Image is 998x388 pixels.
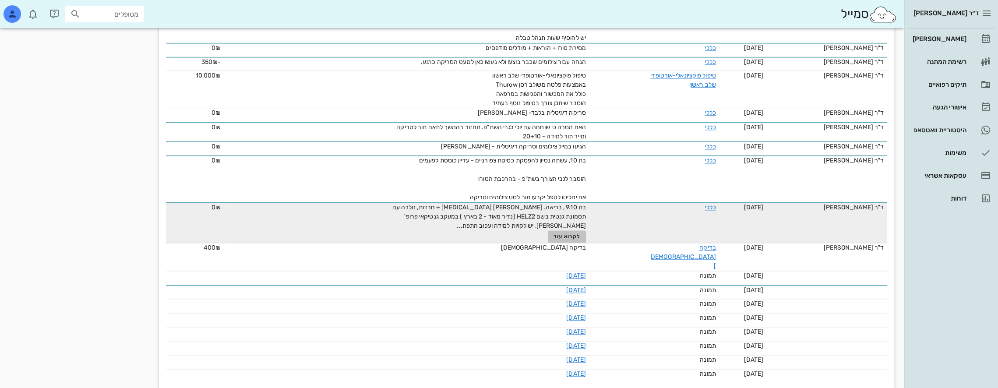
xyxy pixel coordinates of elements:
span: לקרוא עוד [554,233,581,240]
span: 10,000₪ [196,72,221,79]
div: ד"ר [PERSON_NAME] [770,156,884,165]
a: משימות [907,142,994,163]
a: כללי [705,44,716,52]
a: [DATE] [566,300,586,307]
span: תמונה [700,370,716,377]
span: 0₪ [212,143,221,150]
div: עסקאות אשראי [911,172,966,179]
span: מסירת טורו + הוראות + מודלים מודפסים [486,44,586,52]
a: [DATE] [566,342,586,349]
a: היסטוריית וואטסאפ [907,120,994,141]
span: תמונה [700,286,716,294]
span: [DATE] [744,123,763,131]
a: [DATE] [566,314,586,321]
a: בדיקה [DEMOGRAPHIC_DATA] [651,244,716,270]
span: [DATE] [744,272,763,279]
span: 0₪ [212,109,221,116]
span: 400₪ [204,244,221,251]
span: [DATE] [744,286,763,294]
span: [DATE] [744,314,763,321]
a: כללי [705,58,716,66]
div: ד"ר [PERSON_NAME] [770,43,884,53]
a: רשימת המתנה [907,51,994,72]
div: אישורי הגעה [911,104,966,111]
span: [DATE] [744,300,763,307]
span: 0₪ [212,44,221,52]
div: ד"ר [PERSON_NAME] [770,142,884,151]
div: משימות [911,149,966,156]
a: [DATE] [566,328,586,335]
div: ד"ר [PERSON_NAME] [770,243,884,252]
span: תמונה [700,342,716,349]
a: דוחות [907,188,994,209]
span: [DATE] [744,44,763,52]
span: 0₪ [212,157,221,164]
span: ד״ר [PERSON_NAME] [913,9,979,17]
div: סמייל [840,5,897,24]
span: 0₪ [212,204,221,211]
span: [DATE] [744,328,763,335]
span: [DATE] [744,244,763,251]
span: סריקה דיגיטלית בלבד- [PERSON_NAME] [477,109,585,116]
span: 0₪ [212,123,221,131]
a: אישורי הגעה [907,97,994,118]
span: בדיקה [DEMOGRAPHIC_DATA] [501,244,585,251]
a: [DATE] [566,286,586,294]
div: תיקים רפואיים [911,81,966,88]
a: [DATE] [566,356,586,363]
div: [PERSON_NAME] [911,35,966,42]
span: [DATE] [744,204,763,211]
img: SmileCloud logo [868,6,897,23]
div: ד"ר [PERSON_NAME] [770,203,884,212]
a: תיקים רפואיים [907,74,994,95]
span: הנחה עבור צילומים שכבר בוצעו ולא נעשו כאן למעט הסריקה כרגע. [421,58,586,66]
a: כללי [705,157,716,164]
span: בת 9.10 , בריאה. [PERSON_NAME] [MEDICAL_DATA] + חרדות, נולדה עם תסמונת גנטית בשם HELZ2 (נדיר מאוד... [392,204,585,229]
div: דוחות [911,195,966,202]
span: [DATE] [744,109,763,116]
div: ד"ר [PERSON_NAME] [770,71,884,80]
span: תמונה [700,314,716,321]
span: [DATE] [744,58,763,66]
span: תמונה [700,356,716,363]
span: [DATE] [744,370,763,377]
div: רשימת המתנה [911,58,966,65]
div: ד"ר [PERSON_NAME] [770,108,884,117]
span: תמונה [700,300,716,307]
div: ד"ר [PERSON_NAME] [770,57,884,67]
span: [DATE] [744,342,763,349]
a: כללי [705,109,716,116]
div: ד"ר [PERSON_NAME] [770,123,884,132]
span: הגיעו במייל צילומים וסריקה דיגיטלית - [PERSON_NAME] [441,143,586,150]
a: כללי [705,204,716,211]
span: בת 10, עשתה נסיון להפסקת כסיסת צפורניים - עדיין כוססת לפעמים הוסבר לגבי הצורך בשת"פ - בהרכבת הטור... [419,157,586,201]
span: האם מסרה כי שוחחה עם יולי לגבי השת"פ. תחזור בהמשך לתאם תור לסריקה ומייד תור למידה - 20+10 [396,123,586,140]
a: [DATE] [566,370,586,377]
span: [DATE] [744,72,763,79]
span: [DATE] [744,157,763,164]
a: עסקאות אשראי [907,165,994,186]
a: טיפול פוקציונאלי-אורטופדי שלב ראשון [650,72,716,88]
span: תמונה [700,328,716,335]
a: [DATE] [566,272,586,279]
span: -350₪ [201,58,221,66]
div: היסטוריית וואטסאפ [911,127,966,134]
span: תמונה [700,272,716,279]
span: תג [26,7,31,12]
button: לקרוא עוד [548,230,586,243]
a: כללי [705,143,716,150]
a: [PERSON_NAME] [907,28,994,49]
span: [DATE] [744,143,763,150]
span: טיפול פוקציונאלי-אורטופדי שלב ראשון באמצעות פלטה משולב רסן Thurow כולל את המכשור והפגישות במרפאה ... [492,72,585,107]
a: כללי [705,123,716,131]
span: [DATE] [744,356,763,363]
